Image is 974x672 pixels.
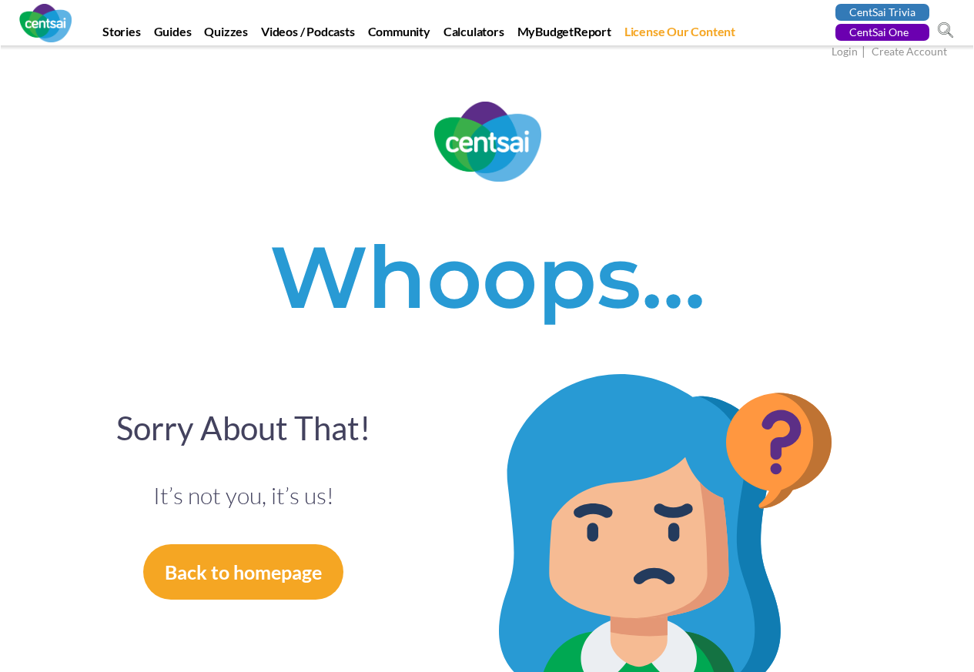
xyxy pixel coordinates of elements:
a: License Our Content [619,24,741,45]
a: Login [832,45,858,61]
h2: Sorry About That! [12,409,476,447]
img: CentSai [433,102,541,182]
a: CentSai One [835,24,929,41]
a: Quizzes [199,24,253,45]
p: It’s not you, it’s us! [12,482,476,510]
a: Calculators [438,24,510,45]
a: Create Account [872,45,947,61]
a: Back to homepage [143,544,343,600]
img: CentSai [19,4,72,42]
a: MyBudgetReport [512,24,617,45]
a: Guides [149,24,197,45]
a: Community [363,24,436,45]
h1: Whoops… [12,225,962,329]
a: Videos / Podcasts [256,24,360,45]
span: | [860,43,869,61]
a: CentSai Trivia [835,4,929,21]
a: Stories [97,24,146,45]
